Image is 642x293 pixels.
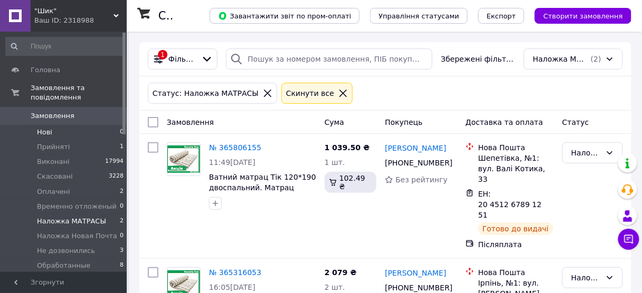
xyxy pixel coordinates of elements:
a: [PERSON_NAME] [385,268,446,278]
span: Обработанные [37,261,90,270]
span: [PHONE_NUMBER] [385,159,452,167]
div: Шепетівка, №1: вул. Валі Котика, 33 [478,153,554,184]
span: Замовлення та повідомлення [31,83,127,102]
span: Без рейтингу [395,175,448,184]
a: [PERSON_NAME] [385,143,446,153]
a: № 365316053 [209,268,261,277]
a: Ватний матрац Тік 120*190 двоспальний. Матрац ватяний. Ватні матраси. Матрас ватяний. Матраси ват... [209,173,316,223]
span: Доставка та оплата [466,118,543,126]
span: Наложка МАТРАСЫ [533,54,589,64]
span: Временно отложеный [37,202,117,211]
span: Завантажити звіт по пром-оплаті [218,11,351,21]
span: Не дозвонились [37,246,95,256]
span: Покупець [385,118,422,126]
span: Управління статусами [379,12,459,20]
button: Завантажити звіт по пром-оплаті [210,8,360,24]
span: 2 шт. [325,283,345,291]
span: Скасовані [37,172,73,181]
a: № 365806155 [209,143,261,152]
input: Пошук [5,37,125,56]
span: [PHONE_NUMBER] [385,284,452,292]
span: 11:49[DATE] [209,158,256,167]
button: Експорт [478,8,525,24]
button: Чат з покупцем [618,229,639,250]
span: Виконані [37,157,70,167]
input: Пошук за номером замовлення, ПІБ покупця, номером телефону, Email, номером накладної [226,48,432,70]
div: Наложка МАТРАСЫ [571,272,601,284]
span: 0 [120,202,124,211]
span: Наложка МАТРАСЫ [37,217,106,226]
h1: Список замовлень [158,9,266,22]
span: 3 [120,246,124,256]
span: 2 079 ₴ [325,268,357,277]
div: Ваш ID: 2318988 [34,16,127,25]
span: Створити замовлення [543,12,623,20]
span: 2 [120,187,124,197]
span: 0 [120,231,124,241]
div: 102.49 ₴ [325,172,377,193]
a: Фото товару [167,142,201,176]
span: 1 039.50 ₴ [325,143,370,152]
img: Фото товару [167,145,200,172]
div: Cкинути все [284,87,336,99]
div: Статус: Наложка МАТРАСЫ [150,87,261,99]
span: 8 [120,261,124,270]
span: "Шик" [34,6,114,16]
span: Замовлення [167,118,214,126]
span: Головна [31,65,60,75]
span: ЕН: 20 4512 6789 1251 [478,190,542,219]
span: 3228 [109,172,124,181]
span: 1 шт. [325,158,345,167]
span: Замовлення [31,111,74,121]
a: Створити замовлення [524,11,631,19]
span: Нові [37,128,52,137]
span: 16:05[DATE] [209,283,256,291]
div: Наложка МАТРАСЫ [571,147,601,159]
span: 17994 [105,157,124,167]
span: Cума [325,118,344,126]
span: Статус [562,118,589,126]
span: 2 [120,217,124,226]
div: Післяплата [478,239,554,250]
span: Фільтри [168,54,197,64]
span: (2) [591,55,601,63]
span: Наложка Новая Почта [37,231,117,241]
div: Готово до видачі [478,222,553,235]
span: Збережені фільтри: [441,54,515,64]
span: Оплачені [37,187,70,197]
button: Управління статусами [370,8,468,24]
span: Прийняті [37,142,70,152]
div: Нова Пошта [478,142,554,153]
button: Створити замовлення [535,8,631,24]
span: 0 [120,128,124,137]
span: Експорт [487,12,516,20]
div: Нова Пошта [478,267,554,278]
span: 1 [120,142,124,152]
